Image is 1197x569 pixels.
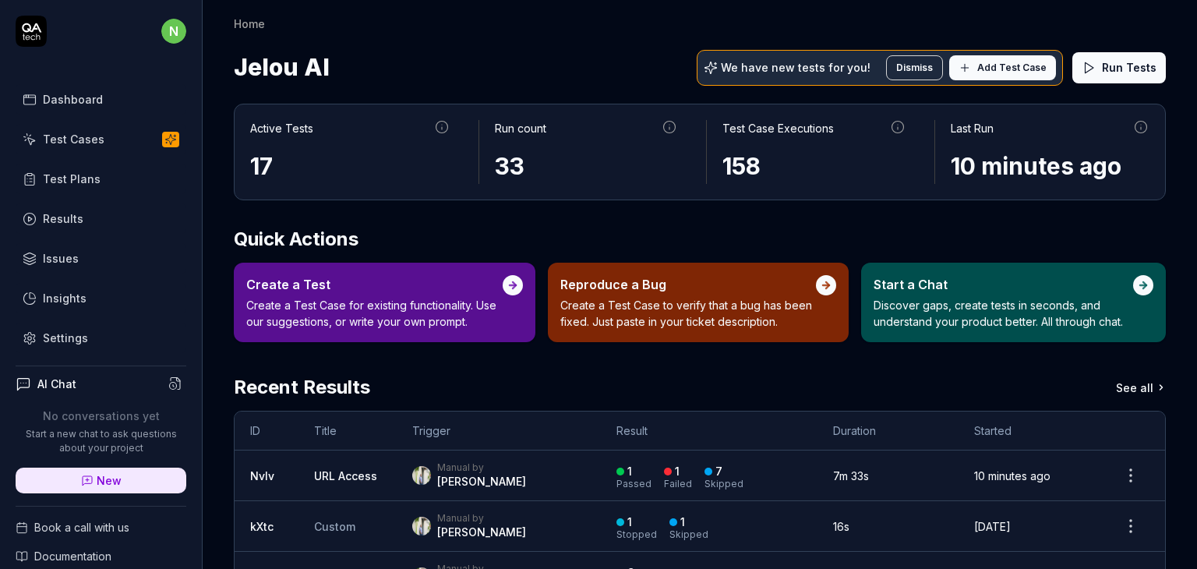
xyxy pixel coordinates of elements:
[874,275,1133,294] div: Start a Chat
[722,149,906,184] div: 158
[680,515,685,529] div: 1
[495,120,546,136] div: Run count
[34,548,111,564] span: Documentation
[412,466,431,485] img: 7e09ec51-5a90-4532-8e5e-66d2bd4489bc.JPG
[43,131,104,147] div: Test Cases
[412,517,431,535] img: 7e09ec51-5a90-4532-8e5e-66d2bd4489bc.JPG
[833,469,869,482] time: 7m 33s
[37,376,76,392] h4: AI Chat
[43,290,87,306] div: Insights
[886,55,943,80] button: Dismiss
[314,520,355,533] span: Custom
[16,164,186,194] a: Test Plans
[951,120,994,136] div: Last Run
[16,468,186,493] a: New
[16,84,186,115] a: Dashboard
[97,472,122,489] span: New
[16,323,186,353] a: Settings
[437,525,526,540] div: [PERSON_NAME]
[16,548,186,564] a: Documentation
[722,120,834,136] div: Test Case Executions
[161,19,186,44] span: n
[234,16,265,31] div: Home
[437,512,526,525] div: Manual by
[1072,52,1166,83] button: Run Tests
[495,149,679,184] div: 33
[16,203,186,234] a: Results
[627,465,632,479] div: 1
[817,412,959,451] th: Duration
[298,412,397,451] th: Title
[161,16,186,47] button: n
[314,469,377,482] a: URL Access
[974,520,1011,533] time: [DATE]
[43,250,79,267] div: Issues
[234,47,330,88] span: Jelou AI
[601,412,817,451] th: Result
[235,412,298,451] th: ID
[250,469,274,482] a: Nvlv
[833,520,849,533] time: 16s
[874,297,1133,330] p: Discover gaps, create tests in seconds, and understand your product better. All through chat.
[560,297,816,330] p: Create a Test Case to verify that a bug has been fixed. Just paste in your ticket description.
[715,465,722,479] div: 7
[951,152,1121,180] time: 10 minutes ago
[250,120,313,136] div: Active Tests
[234,225,1166,253] h2: Quick Actions
[704,479,743,489] div: Skipped
[959,412,1096,451] th: Started
[977,61,1047,75] span: Add Test Case
[16,408,186,424] p: No conversations yet
[234,373,370,401] h2: Recent Results
[43,210,83,227] div: Results
[721,62,870,73] p: We have new tests for you!
[43,330,88,346] div: Settings
[250,520,274,533] a: kXtc
[16,427,186,455] p: Start a new chat to ask questions about your project
[397,412,601,451] th: Trigger
[250,149,450,184] div: 17
[43,171,101,187] div: Test Plans
[949,55,1056,80] button: Add Test Case
[437,461,526,474] div: Manual by
[246,275,503,294] div: Create a Test
[675,465,680,479] div: 1
[34,519,129,535] span: Book a call with us
[627,515,632,529] div: 1
[43,91,103,108] div: Dashboard
[616,479,651,489] div: Passed
[16,283,186,313] a: Insights
[16,243,186,274] a: Issues
[16,124,186,154] a: Test Cases
[974,469,1050,482] time: 10 minutes ago
[664,479,692,489] div: Failed
[437,474,526,489] div: [PERSON_NAME]
[560,275,816,294] div: Reproduce a Bug
[16,519,186,535] a: Book a call with us
[246,297,503,330] p: Create a Test Case for existing functionality. Use our suggestions, or write your own prompt.
[1116,373,1166,401] a: See all
[616,530,657,539] div: Stopped
[669,530,708,539] div: Skipped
